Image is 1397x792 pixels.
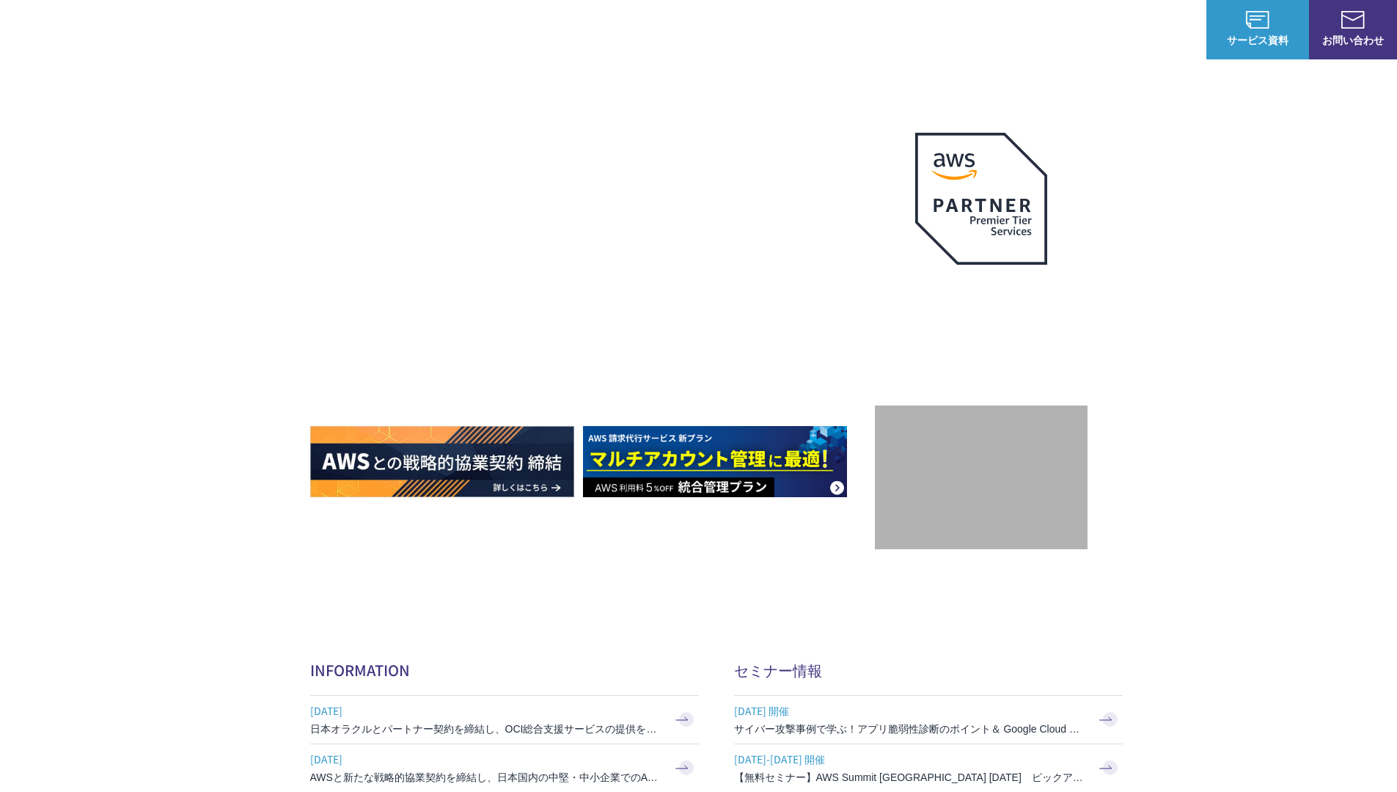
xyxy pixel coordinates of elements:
[995,22,1036,37] a: 導入事例
[1341,11,1365,29] img: お問い合わせ
[310,426,574,497] img: AWSとの戦略的協業契約 締結
[310,744,699,792] a: [DATE] AWSと新たな戦略的協業契約を締結し、日本国内の中堅・中小企業でのAWS活用を加速
[1066,22,1121,37] p: ナレッジ
[734,744,1123,792] a: [DATE]-[DATE] 開催 【無料セミナー】AWS Summit [GEOGRAPHIC_DATA] [DATE] ピックアップセッション
[915,133,1047,265] img: AWSプレミアティアサービスパートナー
[734,696,1123,744] a: [DATE] 開催 サイバー攻撃事例で学ぶ！アプリ脆弱性診断のポイント＆ Google Cloud セキュリティ対策
[763,22,819,37] p: サービス
[310,748,662,770] span: [DATE]
[169,14,275,45] span: NHN テコラス AWS総合支援サービス
[310,700,662,722] span: [DATE]
[310,162,875,227] p: AWSの導入からコスト削減、 構成・運用の最適化からデータ活用まで 規模や業種業態を問わない マネージドサービスで
[22,12,275,47] a: AWS総合支援サービス C-Chorus NHN テコラスAWS総合支援サービス
[904,428,1058,535] img: 契約件数
[310,241,875,382] h1: AWS ジャーニーの 成功を実現
[734,700,1086,722] span: [DATE] 開催
[848,22,966,37] p: 業種別ソリューション
[699,22,734,37] p: 強み
[898,282,1065,339] p: 最上位プレミアティア サービスパートナー
[734,722,1086,736] h3: サイバー攻撃事例で学ぶ！アプリ脆弱性診断のポイント＆ Google Cloud セキュリティ対策
[734,770,1086,785] h3: 【無料セミナー】AWS Summit [GEOGRAPHIC_DATA] [DATE] ピックアップセッション
[734,748,1086,770] span: [DATE]-[DATE] 開催
[1206,32,1309,48] span: サービス資料
[310,770,662,785] h3: AWSと新たな戦略的協業契約を締結し、日本国内の中堅・中小企業でのAWS活用を加速
[310,696,699,744] a: [DATE] 日本オラクルとパートナー契約を締結し、OCI総合支援サービスの提供を開始
[310,659,699,681] h2: INFORMATION
[1246,11,1269,29] img: AWS総合支援サービス C-Chorus サービス資料
[1309,32,1397,48] span: お問い合わせ
[310,722,662,736] h3: 日本オラクルとパートナー契約を締結し、OCI総合支援サービスの提供を開始
[964,282,997,304] em: AWS
[583,426,847,497] img: AWS請求代行サービス 統合管理プラン
[1151,22,1192,37] a: ログイン
[734,659,1123,681] h2: セミナー情報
